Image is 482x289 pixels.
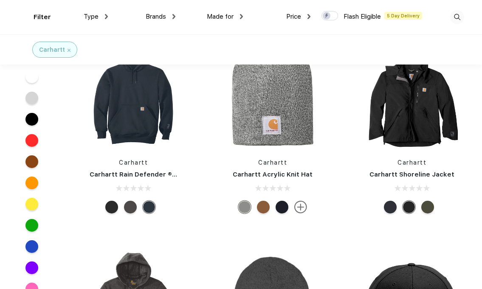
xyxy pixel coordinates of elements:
div: Navy [276,201,288,213]
a: Carhartt [119,159,148,166]
img: desktop_search.svg [450,10,464,24]
div: Black [403,201,415,213]
div: Black [105,201,118,213]
img: dropdown.png [240,14,243,19]
a: Carhartt Rain Defender ® [PERSON_NAME] Heavyweight Hooded Sweatshirt [90,171,336,178]
a: Carhartt [397,159,426,166]
a: Carhartt Acrylic Knit Hat [233,171,313,178]
span: Made for [207,13,234,20]
div: Carbon Heather [124,201,137,213]
a: Carhartt Shoreline Jacket [369,171,454,178]
a: Carhartt [258,159,287,166]
img: dropdown.png [172,14,175,19]
span: Brands [146,13,166,20]
span: Flash Eligible [344,13,381,20]
div: Carhartt Brown [257,201,270,213]
img: func=resize&h=266 [355,37,468,150]
div: Carhartt [39,45,65,54]
img: func=resize&h=266 [77,37,190,150]
span: 5 Day Delivery [384,12,422,20]
span: Type [84,13,99,20]
img: func=resize&h=266 [216,37,329,150]
img: more.svg [294,201,307,213]
span: Price [286,13,301,20]
img: filter_cancel.svg [68,49,70,52]
div: Olive [421,201,434,213]
div: Navy [384,201,397,213]
div: Heather Grey Coal Heather [238,201,251,213]
div: Filter [34,12,51,22]
img: dropdown.png [105,14,108,19]
div: New Navy [143,201,155,213]
img: dropdown.png [307,14,310,19]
